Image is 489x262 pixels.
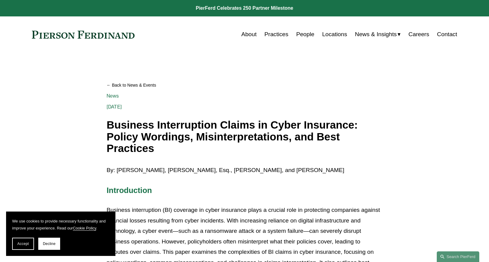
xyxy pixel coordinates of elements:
[107,119,382,154] h1: Business Interruption Claims in Cyber Insurance: Policy Wordings, Misinterpretations, and Best Pr...
[296,29,314,40] a: People
[107,104,122,110] span: [DATE]
[437,251,479,262] a: Search this site
[355,29,397,40] span: News & Insights
[17,242,29,246] span: Accept
[409,29,429,40] a: Careers
[107,93,119,99] a: News
[107,186,152,195] span: Introduction
[107,165,382,176] p: By: [PERSON_NAME], [PERSON_NAME], Esq., [PERSON_NAME], and [PERSON_NAME]
[107,80,382,91] a: Back to News & Events
[38,238,60,250] button: Decline
[355,29,401,40] a: folder dropdown
[12,238,34,250] button: Accept
[437,29,457,40] a: Contact
[241,29,257,40] a: About
[43,242,56,246] span: Decline
[264,29,288,40] a: Practices
[12,218,109,232] p: We use cookies to provide necessary functionality and improve your experience. Read our .
[6,212,115,256] section: Cookie banner
[73,226,96,230] a: Cookie Policy
[322,29,347,40] a: Locations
